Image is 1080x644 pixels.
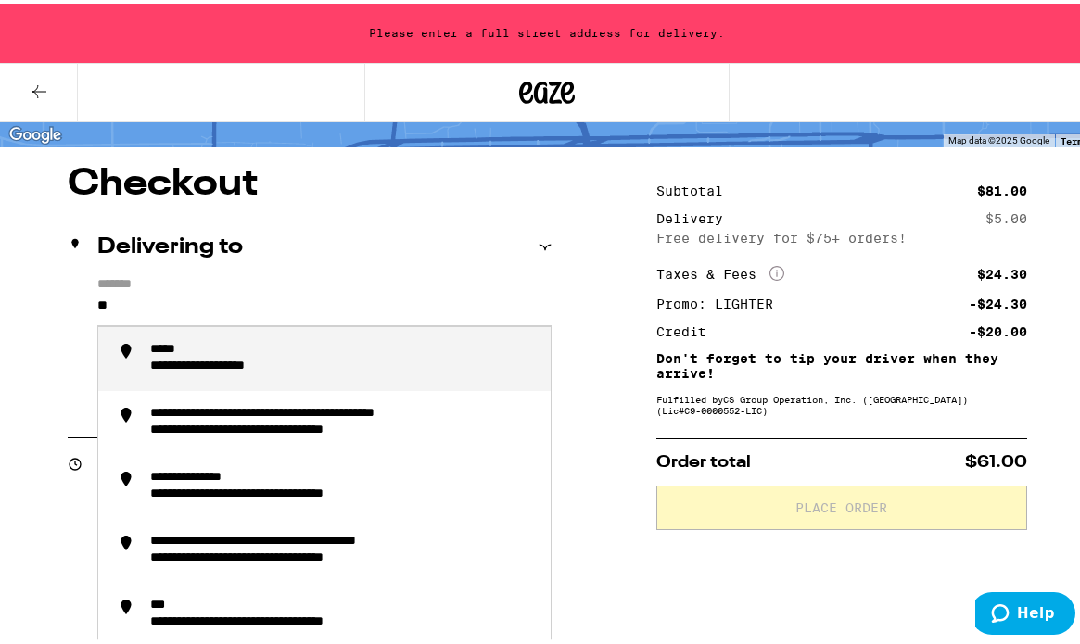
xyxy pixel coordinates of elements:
[656,294,786,307] div: Promo: LIGHTER
[795,498,887,511] span: Place Order
[985,208,1027,221] div: $5.00
[656,208,736,221] div: Delivery
[965,450,1027,467] span: $61.00
[68,162,552,199] h1: Checkout
[975,588,1075,635] iframe: Opens a widget where you can find more information
[5,120,66,144] img: Google
[656,390,1027,412] div: Fulfilled by CS Group Operation, Inc. ([GEOGRAPHIC_DATA]) (Lic# C9-0000552-LIC )
[969,294,1027,307] div: -$24.30
[969,322,1027,335] div: -$20.00
[977,264,1027,277] div: $24.30
[948,132,1049,142] span: Map data ©2025 Google
[656,221,1027,247] div: Free delivery for $75+ orders!
[97,233,243,255] h2: Delivering to
[656,262,784,279] div: Taxes & Fees
[977,181,1027,194] div: $81.00
[656,450,751,467] span: Order total
[656,322,719,335] div: Credit
[656,347,1027,377] p: Don't forget to tip your driver when they arrive!
[5,120,66,144] a: Open this area in Google Maps (opens a new window)
[656,181,736,194] div: Subtotal
[656,482,1027,526] button: Place Order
